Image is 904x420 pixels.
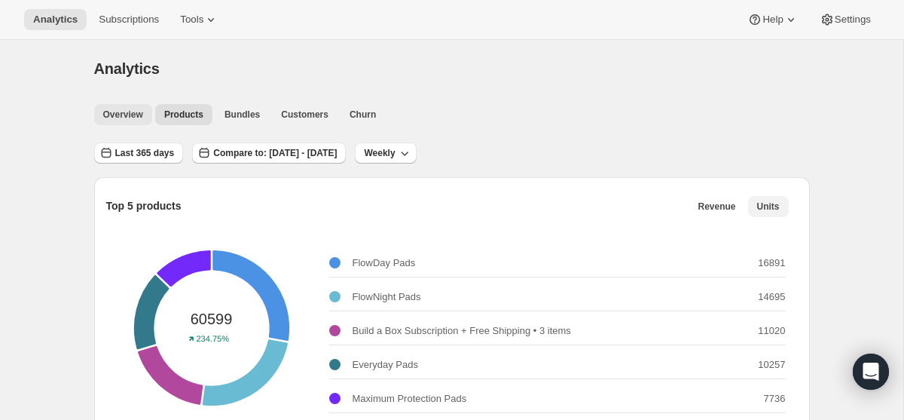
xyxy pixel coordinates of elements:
span: Analytics [33,14,78,26]
span: Subscriptions [99,14,159,26]
p: 16891 [758,256,785,271]
button: Tools [171,9,228,30]
p: FlowDay Pads [353,256,416,271]
span: Products [164,109,203,121]
span: Help [762,14,783,26]
span: Compare to: [DATE] - [DATE] [213,147,337,159]
button: Weekly [355,143,416,164]
button: Last 365 days [94,143,184,164]
span: Revenue [698,201,735,213]
p: 7736 [764,391,786,406]
p: Maximum Protection Pads [353,391,467,406]
p: 14695 [758,290,785,305]
span: Last 365 days [115,147,175,159]
button: Help [738,9,807,30]
span: Tools [180,14,203,26]
span: Weekly [364,147,395,159]
p: 10257 [758,357,785,372]
span: Units [757,201,780,213]
button: Settings [811,9,880,30]
span: Analytics [94,60,160,77]
p: FlowNight Pads [353,290,421,305]
span: Churn [350,109,376,121]
p: 11020 [758,323,785,339]
span: Customers [281,109,328,121]
button: Compare to: [DATE] - [DATE] [192,143,346,164]
span: Bundles [224,109,260,121]
button: Subscriptions [90,9,168,30]
button: Analytics [24,9,87,30]
p: Build a Box Subscription + Free Shipping • 3 items [353,323,571,339]
span: Overview [103,109,143,121]
p: Top 5 products [106,198,182,213]
span: Settings [835,14,871,26]
p: Everyday Pads [353,357,418,372]
div: Open Intercom Messenger [853,354,889,390]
